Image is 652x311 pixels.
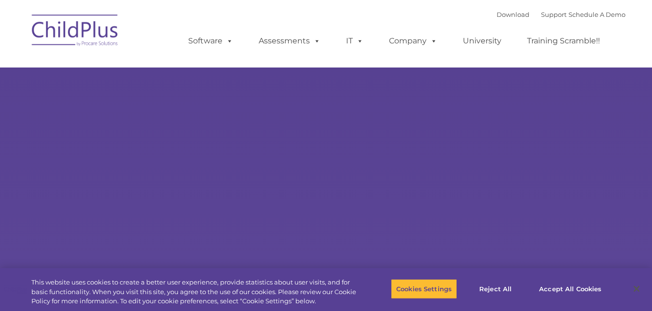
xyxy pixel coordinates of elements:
button: Close [626,278,647,299]
a: Support [541,11,567,18]
button: Reject All [465,279,526,299]
button: Accept All Cookies [534,279,607,299]
div: This website uses cookies to create a better user experience, provide statistics about user visit... [31,278,359,306]
font: | [497,11,625,18]
a: Training Scramble!! [517,31,610,51]
img: ChildPlus by Procare Solutions [27,8,124,56]
a: Assessments [249,31,330,51]
button: Cookies Settings [391,279,457,299]
a: Software [179,31,243,51]
a: Download [497,11,529,18]
a: Company [379,31,447,51]
a: IT [336,31,373,51]
a: University [453,31,511,51]
a: Schedule A Demo [569,11,625,18]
